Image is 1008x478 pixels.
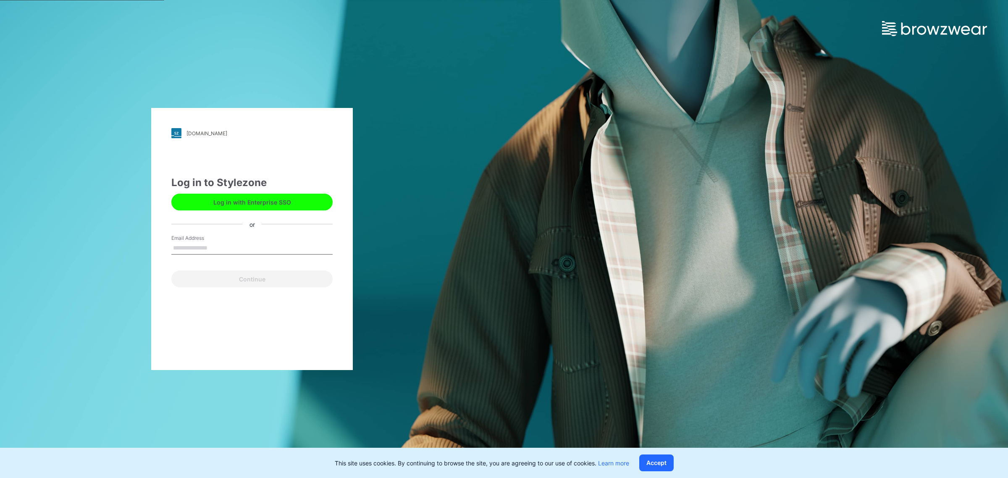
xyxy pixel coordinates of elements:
div: or [243,220,262,228]
img: stylezone-logo.562084cfcfab977791bfbf7441f1a819.svg [171,128,181,138]
p: This site uses cookies. By continuing to browse the site, you are agreeing to our use of cookies. [335,459,629,467]
img: browzwear-logo.e42bd6dac1945053ebaf764b6aa21510.svg [882,21,987,36]
div: Log in to Stylezone [171,175,333,190]
button: Accept [639,454,674,471]
a: [DOMAIN_NAME] [171,128,333,138]
a: Learn more [598,460,629,467]
label: Email Address [171,234,230,242]
div: [DOMAIN_NAME] [186,130,227,137]
button: Log in with Enterprise SSO [171,194,333,210]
